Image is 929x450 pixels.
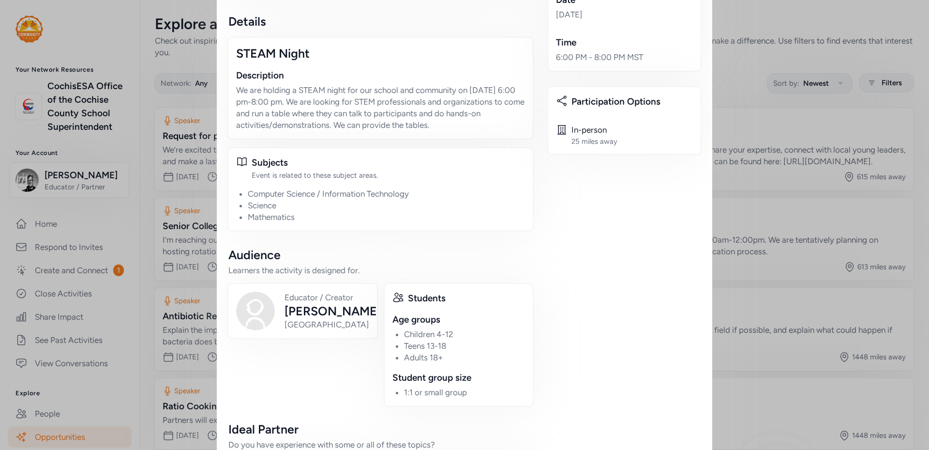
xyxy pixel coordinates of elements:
[252,171,525,180] div: Event is related to these subject areas.
[571,124,617,136] div: In-person
[228,247,533,263] div: Audience
[236,69,525,82] div: Description
[408,292,525,305] div: Students
[285,292,381,303] div: Educator / Creator
[404,352,525,363] li: Adults 18+
[556,51,693,63] div: 6:00 PM - 8:00 PM MST
[228,421,533,437] div: Ideal Partner
[248,211,525,223] li: Mathematics
[228,14,533,29] div: Details
[404,328,525,340] li: Children 4-12
[571,95,693,109] div: Participation Options
[285,319,381,330] div: [GEOGRAPHIC_DATA]
[228,264,533,276] div: Learners the activity is designed for.
[571,137,617,146] div: 25 miles away
[236,46,525,61] div: STEAM Night
[404,387,525,398] li: 1:1 or small group
[252,156,525,170] div: Subjects
[392,313,525,326] div: Age groups
[248,200,525,211] li: Science
[556,36,693,49] div: Time
[404,340,525,352] li: Teens 13-18
[236,84,525,131] p: We are holding a STEAM night for our school and community on [DATE] 6:00 pm-8:00 pm. We are looki...
[248,188,525,200] li: Computer Science / Information Technology
[392,371,525,385] div: Student group size
[556,9,693,20] div: [DATE]
[236,292,275,330] img: Avatar
[285,303,381,319] div: [PERSON_NAME]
